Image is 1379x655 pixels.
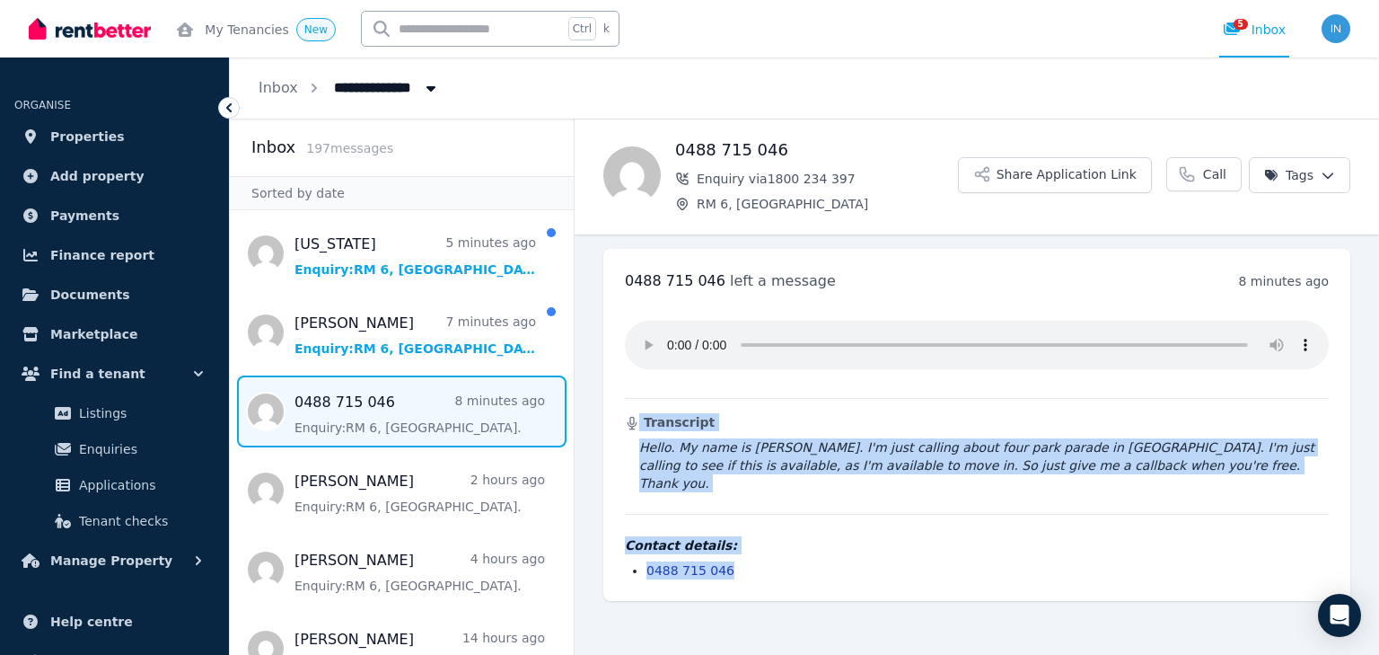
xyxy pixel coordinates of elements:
span: Add property [50,165,145,187]
a: Payments [14,198,215,234]
span: Marketplace [50,323,137,345]
span: Properties [50,126,125,147]
a: [PERSON_NAME]2 hours agoEnquiry:RM 6, [GEOGRAPHIC_DATA]. [294,471,545,516]
span: 5 [1234,19,1248,30]
img: 0488 715 046 [603,146,661,204]
span: 197 message s [306,141,393,155]
a: Add property [14,158,215,194]
span: Tenant checks [79,510,200,532]
button: Find a tenant [14,356,215,392]
blockquote: Hello. My name is [PERSON_NAME]. I'm just calling about four park parade in [GEOGRAPHIC_DATA]. I'... [625,438,1329,492]
span: Payments [50,205,119,226]
span: 0488 715 046 [625,272,725,289]
a: [US_STATE]5 minutes agoEnquiry:RM 6, [GEOGRAPHIC_DATA]. [294,234,536,279]
button: Manage Property [14,543,215,579]
img: RentBetter [29,15,151,42]
span: left a message [730,272,836,289]
a: Finance report [14,237,215,273]
span: Ctrl [568,17,596,40]
button: Share Application Link [958,157,1152,193]
span: Listings [79,403,200,424]
img: info@museliving.com.au [1322,14,1350,43]
a: Documents [14,277,215,313]
a: [PERSON_NAME]7 minutes agoEnquiry:RM 6, [GEOGRAPHIC_DATA]. [294,313,536,358]
div: Sorted by date [230,176,574,210]
span: k [603,22,610,36]
a: Applications [22,467,207,503]
a: 0488 715 0468 minutes agoEnquiry:RM 6, [GEOGRAPHIC_DATA]. [294,392,545,437]
span: Finance report [50,244,154,266]
nav: Breadcrumb [230,58,469,119]
div: Open Intercom Messenger [1318,594,1361,637]
a: Help centre [14,604,215,640]
span: RM 6, [GEOGRAPHIC_DATA] [697,195,958,213]
h4: Contact details: [625,536,1329,554]
a: 0488 715 046 [646,563,734,578]
h2: Inbox [251,135,295,160]
span: New [304,23,328,36]
span: Help centre [50,611,133,633]
a: Listings [22,395,207,431]
a: Call [1166,157,1242,191]
button: Tags [1249,157,1350,193]
span: Tags [1264,166,1313,184]
h1: 0488 715 046 [675,137,958,163]
span: Applications [79,474,200,496]
time: 8 minutes ago [1238,274,1329,288]
a: Tenant checks [22,503,207,539]
span: Call [1203,165,1226,183]
span: Enquiry via 1800 234 397 [697,170,958,188]
a: Inbox [259,79,298,96]
a: Properties [14,119,215,155]
a: Marketplace [14,316,215,352]
a: Enquiries [22,431,207,467]
span: Documents [50,284,130,305]
h3: Transcript [625,413,1329,431]
span: Enquiries [79,438,200,460]
div: Inbox [1223,21,1286,39]
a: [PERSON_NAME]4 hours agoEnquiry:RM 6, [GEOGRAPHIC_DATA]. [294,550,545,595]
span: ORGANISE [14,99,71,111]
span: Manage Property [50,550,172,571]
span: Find a tenant [50,363,145,385]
